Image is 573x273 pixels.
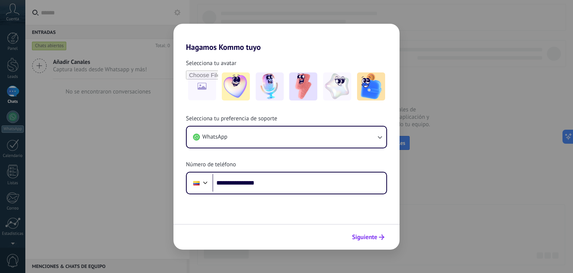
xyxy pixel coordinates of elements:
[289,72,317,100] img: -3.jpeg
[352,234,377,240] span: Siguiente
[202,133,227,141] span: WhatsApp
[187,127,386,148] button: WhatsApp
[186,60,236,67] span: Selecciona tu avatar
[256,72,284,100] img: -2.jpeg
[186,115,277,123] span: Selecciona tu preferencia de soporte
[348,231,388,244] button: Siguiente
[189,175,204,191] div: Colombia: + 57
[173,24,400,52] h2: Hagamos Kommo tuyo
[323,72,351,100] img: -4.jpeg
[357,72,385,100] img: -5.jpeg
[222,72,250,100] img: -1.jpeg
[186,161,236,169] span: Número de teléfono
